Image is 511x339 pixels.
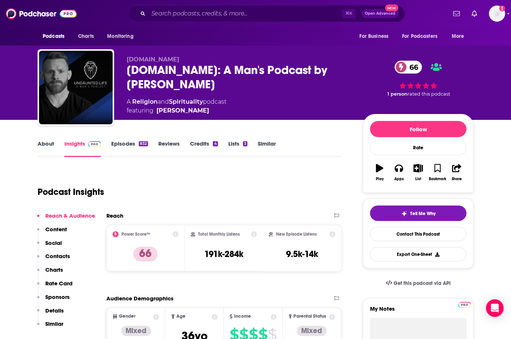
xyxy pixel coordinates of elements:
p: Sponsors [45,293,70,300]
button: Details [37,307,64,321]
p: Charts [45,266,63,273]
button: Similar [37,320,63,334]
div: Play [376,177,384,181]
p: Details [45,307,64,314]
p: Reach & Audience [45,212,95,219]
button: Charts [37,266,63,280]
h2: Total Monthly Listens [198,232,240,237]
a: Religion [132,98,158,105]
span: featuring [127,106,226,115]
a: Contact This Podcast [370,227,466,241]
span: For Business [359,31,388,42]
span: [DOMAIN_NAME] [127,56,179,63]
button: Export One-Sheet [370,247,466,261]
button: Contacts [37,253,70,266]
button: Follow [370,121,466,137]
p: Similar [45,320,63,327]
span: Get this podcast via API [394,280,451,286]
h2: Reach [106,212,123,219]
span: Charts [78,31,94,42]
span: 1 person [387,91,408,97]
a: Show notifications dropdown [450,7,463,20]
img: Undaunted.Life: A Man's Podcast by Kyle Thompson [39,51,113,124]
p: Rate Card [45,280,73,287]
a: Reviews [158,140,180,157]
a: Charts [73,29,98,43]
button: Apps [389,159,408,186]
div: Share [452,177,462,181]
span: 66 [402,61,422,74]
label: My Notes [370,305,466,318]
span: More [452,31,464,42]
a: Kyle Thompson [156,106,209,115]
span: Tell Me Why [410,211,436,217]
button: Rate Card [37,280,73,293]
div: Mixed [121,326,151,336]
button: Bookmark [428,159,447,186]
svg: Add a profile image [499,6,505,11]
button: Social [37,239,62,253]
span: ⌘ K [342,9,356,18]
span: Income [234,314,251,319]
h2: Audience Demographics [106,295,173,302]
button: tell me why sparkleTell Me Why [370,206,466,221]
a: 66 [395,61,422,74]
span: Podcasts [43,31,64,42]
img: User Profile [489,6,505,22]
div: Bookmark [429,177,446,181]
span: Gender [119,314,135,319]
a: Spirituality [169,98,203,105]
button: open menu [447,29,473,43]
a: Pro website [458,301,471,308]
h1: Podcast Insights [38,186,104,197]
span: Age [176,314,186,319]
button: Show profile menu [489,6,505,22]
h2: Power Score™ [121,232,150,237]
span: Open Advanced [365,12,395,15]
div: Mixed [297,326,327,336]
span: For Podcasters [402,31,437,42]
input: Search podcasts, credits, & more... [148,8,342,19]
p: 66 [133,247,158,261]
button: open menu [102,29,143,43]
a: Episodes832 [111,140,148,157]
a: Show notifications dropdown [469,7,480,20]
button: Reach & Audience [37,212,95,226]
a: Credits4 [190,140,218,157]
img: Podchaser Pro [88,141,101,147]
div: A podcast [127,97,226,115]
a: InsightsPodchaser Pro [64,140,101,157]
h2: New Episode Listens [276,232,317,237]
span: Monitoring [107,31,133,42]
h3: 191k-284k [204,249,243,260]
div: Search podcasts, credits, & more... [128,5,405,22]
p: Social [45,239,62,246]
h3: 9.5k-14k [286,249,318,260]
button: Sponsors [37,293,70,307]
button: Content [37,226,67,239]
div: 3 [243,141,247,146]
button: Share [447,159,466,186]
div: Rate [370,140,466,155]
button: Open AdvancedNew [362,9,399,18]
span: Logged in as shcarlos [489,6,505,22]
button: List [409,159,428,186]
div: Open Intercom Messenger [486,299,504,317]
span: New [385,4,398,11]
p: Content [45,226,67,233]
button: open menu [38,29,74,43]
button: open menu [354,29,398,43]
span: rated this podcast [408,91,450,97]
a: Similar [258,140,276,157]
div: 4 [213,141,218,146]
a: Lists3 [228,140,247,157]
img: Podchaser - Follow, Share and Rate Podcasts [6,7,77,21]
span: and [158,98,169,105]
div: 66 1 personrated this podcast [363,56,473,102]
img: tell me why sparkle [401,211,407,217]
img: Podchaser Pro [458,302,471,308]
div: 832 [139,141,148,146]
a: Get this podcast via API [380,274,457,292]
